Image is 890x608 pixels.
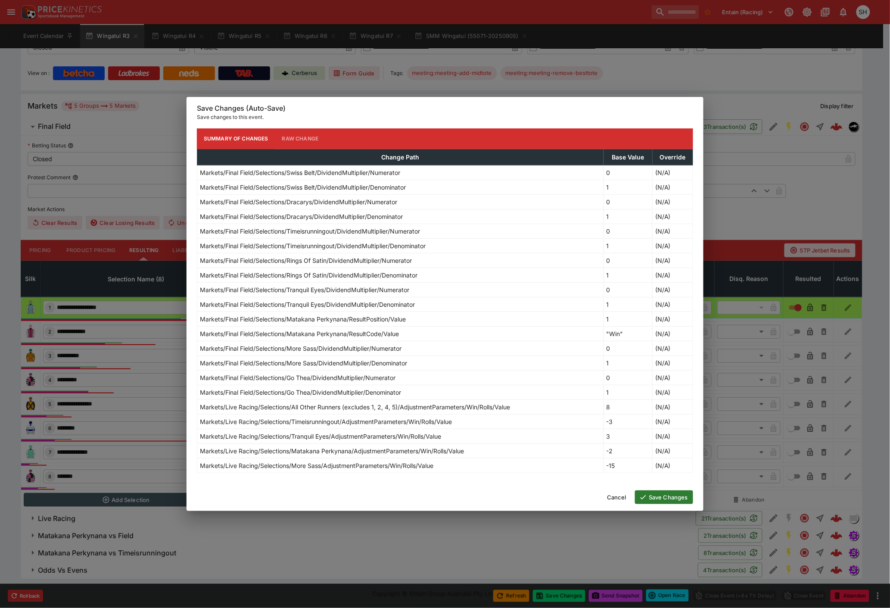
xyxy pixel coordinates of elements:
button: Cancel [602,490,632,504]
td: 0 [604,282,652,297]
button: Summary of Changes [197,128,275,149]
td: (N/A) [653,385,693,399]
td: (N/A) [653,209,693,224]
p: Markets/Final Field/Selections/Timeisrunningout/DividendMultiplier/Numerator [200,227,420,236]
p: Save changes to this event. [197,113,693,122]
td: -15 [604,458,652,473]
td: -3 [604,414,652,429]
p: Markets/Final Field/Selections/Go Thea/DividendMultiplier/Numerator [200,373,395,382]
td: (N/A) [653,399,693,414]
td: (N/A) [653,370,693,385]
td: (N/A) [653,180,693,194]
td: 1 [604,355,652,370]
td: 0 [604,224,652,238]
p: Markets/Live Racing/Selections/More Sass/AdjustmentParameters/Win/Rolls/Value [200,461,433,470]
th: Override [653,149,693,165]
td: 1 [604,268,652,282]
td: 1 [604,238,652,253]
p: Markets/Final Field/Selections/Rings Of Satin/DividendMultiplier/Numerator [200,256,412,265]
p: Markets/Final Field/Selections/Tranquil Eyes/DividendMultiplier/Denominator [200,300,415,309]
p: Markets/Final Field/Selections/Swiss Belt/DividendMultiplier/Numerator [200,168,400,177]
p: Markets/Final Field/Selections/Timeisrunningout/DividendMultiplier/Denominator [200,241,426,250]
td: (N/A) [653,429,693,443]
td: (N/A) [653,355,693,370]
p: Markets/Live Racing/Selections/Matakana Perkynana/AdjustmentParameters/Win/Rolls/Value [200,446,464,455]
p: Markets/Final Field/Selections/Go Thea/DividendMultiplier/Denominator [200,388,401,397]
td: (N/A) [653,458,693,473]
p: Markets/Final Field/Selections/Matakana Perkynana/ResultCode/Value [200,329,399,338]
p: Markets/Final Field/Selections/Rings Of Satin/DividendMultiplier/Denominator [200,271,417,280]
td: (N/A) [653,165,693,180]
td: 1 [604,312,652,326]
td: (N/A) [653,312,693,326]
td: 1 [604,385,652,399]
td: 3 [604,429,652,443]
td: 0 [604,165,652,180]
td: 1 [604,297,652,312]
td: (N/A) [653,253,693,268]
p: Markets/Final Field/Selections/More Sass/DividendMultiplier/Denominator [200,359,407,368]
p: Markets/Live Racing/Selections/Tranquil Eyes/AdjustmentParameters/Win/Rolls/Value [200,432,441,441]
td: 8 [604,399,652,414]
td: (N/A) [653,297,693,312]
h6: Save Changes (Auto-Save) [197,104,693,113]
td: (N/A) [653,194,693,209]
p: Markets/Live Racing/Selections/Timeisrunningout/AdjustmentParameters/Win/Rolls/Value [200,417,452,426]
p: Markets/Final Field/Selections/More Sass/DividendMultiplier/Numerator [200,344,401,353]
th: Change Path [197,149,604,165]
p: Markets/Final Field/Selections/Matakana Perkynana/ResultPosition/Value [200,315,406,324]
td: (N/A) [653,282,693,297]
td: (N/A) [653,238,693,253]
td: 0 [604,341,652,355]
p: Markets/Final Field/Selections/Dracarys/DividendMultiplier/Numerator [200,197,397,206]
td: 1 [604,209,652,224]
p: Markets/Final Field/Selections/Swiss Belt/DividendMultiplier/Denominator [200,183,406,192]
td: 1 [604,180,652,194]
button: Raw Change [275,128,326,149]
td: 0 [604,253,652,268]
td: 0 [604,194,652,209]
td: -2 [604,443,652,458]
button: Save Changes [635,490,693,504]
td: (N/A) [653,268,693,282]
td: "Win" [604,326,652,341]
td: (N/A) [653,414,693,429]
p: Markets/Final Field/Selections/Tranquil Eyes/DividendMultiplier/Numerator [200,285,409,294]
p: Markets/Final Field/Selections/Dracarys/DividendMultiplier/Denominator [200,212,403,221]
td: (N/A) [653,224,693,238]
td: (N/A) [653,443,693,458]
td: (N/A) [653,341,693,355]
th: Base Value [604,149,652,165]
td: 0 [604,370,652,385]
p: Markets/Live Racing/Selections/All Other Runners (excludes 1, 2, 4, 5)/AdjustmentParameters/Win/R... [200,402,510,412]
td: (N/A) [653,326,693,341]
